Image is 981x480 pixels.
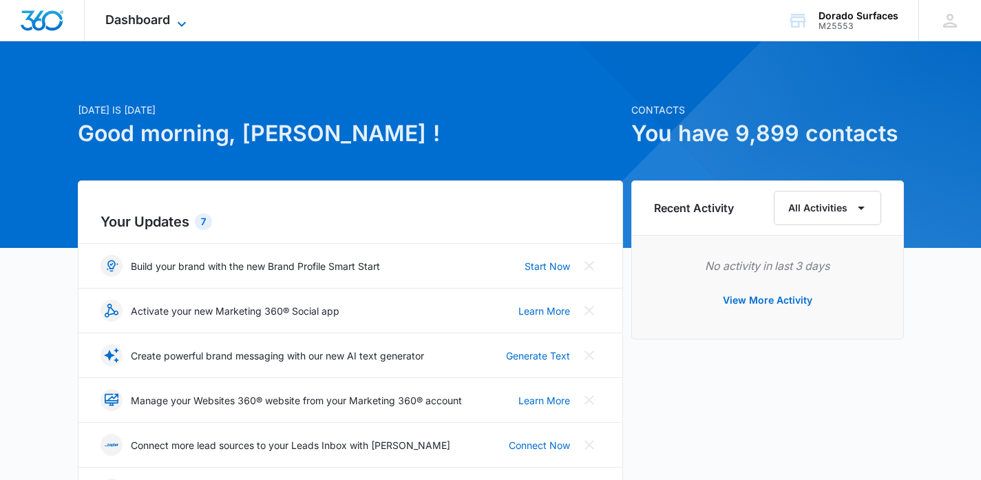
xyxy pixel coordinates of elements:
p: Contacts [631,103,904,117]
p: Connect more lead sources to your Leads Inbox with [PERSON_NAME] [131,438,450,452]
p: No activity in last 3 days [654,258,881,274]
p: Create powerful brand messaging with our new AI text generator [131,348,424,363]
div: account id [819,21,898,31]
h1: You have 9,899 contacts [631,117,904,150]
button: Close [578,434,600,456]
div: 7 [195,213,212,230]
p: [DATE] is [DATE] [78,103,623,117]
div: account name [819,10,898,21]
p: Activate your new Marketing 360® Social app [131,304,339,318]
span: Dashboard [105,12,170,27]
button: Close [578,389,600,411]
p: Build your brand with the new Brand Profile Smart Start [131,259,380,273]
h6: Recent Activity [654,200,734,216]
h2: Your Updates [101,211,600,232]
button: View More Activity [709,284,826,317]
button: All Activities [774,191,881,225]
h1: Good morning, [PERSON_NAME] ! [78,117,623,150]
a: Start Now [525,259,570,273]
a: Learn More [518,304,570,318]
button: Close [578,255,600,277]
a: Generate Text [506,348,570,363]
p: Manage your Websites 360® website from your Marketing 360® account [131,393,462,408]
button: Close [578,300,600,322]
a: Learn More [518,393,570,408]
button: Close [578,344,600,366]
a: Connect Now [509,438,570,452]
